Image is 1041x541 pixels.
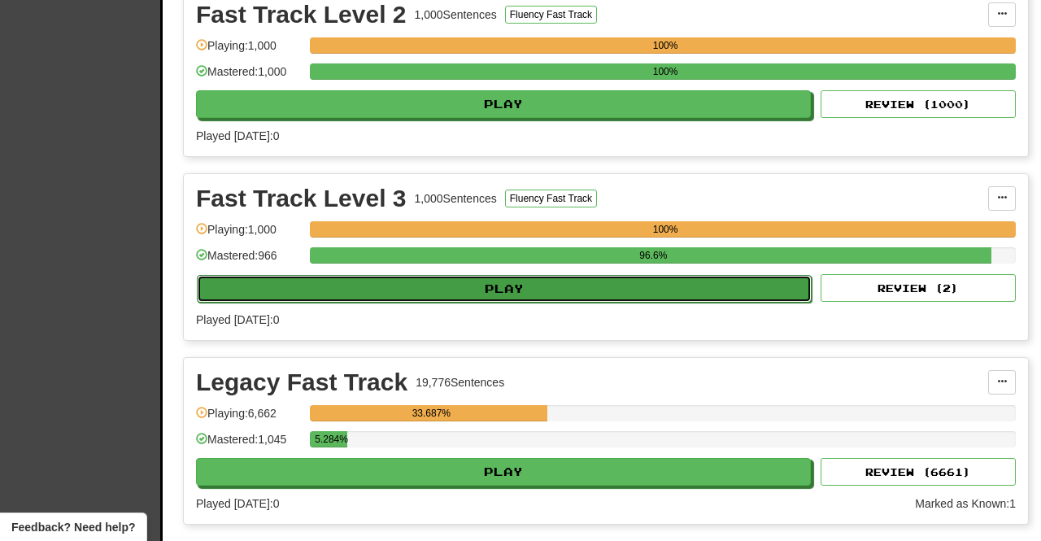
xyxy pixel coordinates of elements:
[821,458,1016,486] button: Review (6661)
[821,90,1016,118] button: Review (1000)
[315,247,991,264] div: 96.6%
[196,63,302,90] div: Mastered: 1,000
[315,221,1016,238] div: 100%
[196,221,302,248] div: Playing: 1,000
[915,495,1016,512] div: Marked as Known: 1
[315,405,547,421] div: 33.687%
[415,7,497,23] div: 1,000 Sentences
[315,63,1016,80] div: 100%
[505,6,597,24] button: Fluency Fast Track
[196,431,302,458] div: Mastered: 1,045
[196,497,279,510] span: Played [DATE]: 0
[197,275,812,303] button: Play
[196,90,811,118] button: Play
[821,274,1016,302] button: Review (2)
[196,370,407,395] div: Legacy Fast Track
[415,190,497,207] div: 1,000 Sentences
[196,247,302,274] div: Mastered: 966
[315,37,1016,54] div: 100%
[196,313,279,326] span: Played [DATE]: 0
[505,190,597,207] button: Fluency Fast Track
[196,37,302,64] div: Playing: 1,000
[196,2,407,27] div: Fast Track Level 2
[196,129,279,142] span: Played [DATE]: 0
[196,186,407,211] div: Fast Track Level 3
[196,405,302,432] div: Playing: 6,662
[416,374,504,390] div: 19,776 Sentences
[11,519,135,535] span: Open feedback widget
[196,458,811,486] button: Play
[315,431,347,447] div: 5.284%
